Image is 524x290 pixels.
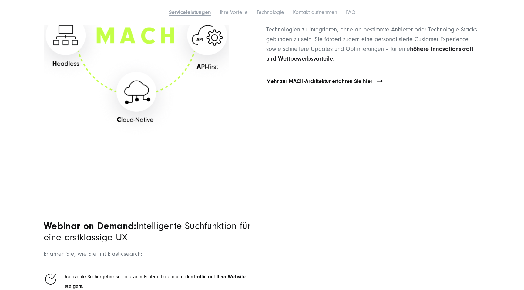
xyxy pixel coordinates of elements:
[220,9,248,15] a: Ihre Vorteile
[169,9,211,15] a: Serviceleistungen
[266,77,372,86] a: Mehr zur MACH-Architektur erfahren Sie hier
[65,274,246,289] strong: Traffic auf Ihrer Website steigern.
[257,9,284,15] a: Technologie
[293,9,337,15] a: Kontakt aufnehmen
[346,9,355,15] a: FAQ
[266,15,480,64] p: MACH-Architektur ermöglicht es Ihnen, sich schnell anzupassen und neueste Technologien zu integri...
[44,220,258,243] h3: Intelligente Suchfunktion für eine erstklassige UX
[266,45,473,62] strong: höhere Innovationskraft und Wettbewerbsvorteile.
[44,249,258,259] p: Erfahren Sie, wie Sie mit Elasticsearch:
[44,220,136,231] strong: Webinar on Demand:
